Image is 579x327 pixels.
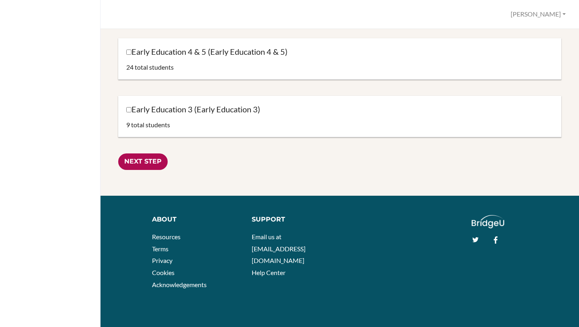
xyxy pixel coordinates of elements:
[126,50,131,55] input: Early Education 4 & 5 (Early Education 4 & 5)
[252,233,306,264] a: Email us at [EMAIL_ADDRESS][DOMAIN_NAME]
[472,215,504,228] img: logo_white@2x-f4f0deed5e89b7ecb1c2cc34c3e3d731f90f0f143d5ea2071677605dd97b5244.png
[152,269,175,276] a: Cookies
[126,46,287,57] label: Early Education 4 & 5 (Early Education 4 & 5)
[118,153,168,170] input: Next Step
[152,233,181,240] a: Resources
[152,257,172,264] a: Privacy
[152,245,168,252] a: Terms
[152,281,207,288] a: Acknowledgements
[126,121,170,128] span: 9 total students
[126,63,174,71] span: 24 total students
[126,104,260,115] label: Early Education 3 (Early Education 3)
[507,7,569,22] button: [PERSON_NAME]
[126,107,131,112] input: Early Education 3 (Early Education 3)
[152,215,240,224] div: About
[252,215,334,224] div: Support
[252,269,285,276] a: Help Center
